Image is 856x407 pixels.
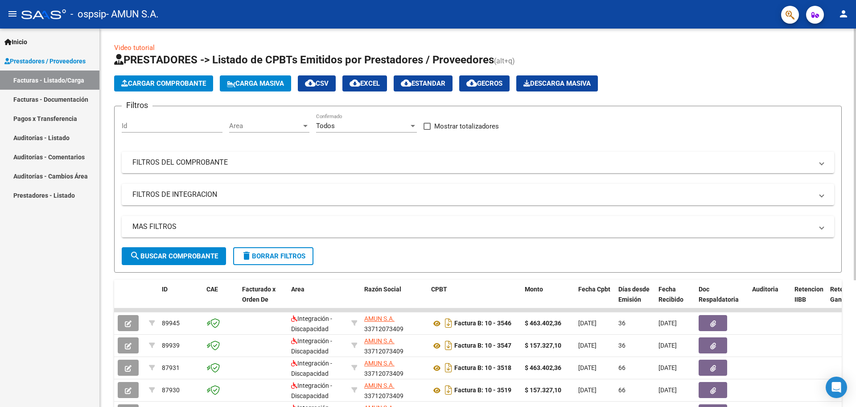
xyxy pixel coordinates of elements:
[364,381,424,399] div: 33712073409
[130,250,140,261] mat-icon: search
[291,382,332,399] span: Integración - Discapacidad
[578,342,597,349] span: [DATE]
[525,364,561,371] strong: $ 463.402,36
[658,320,677,327] span: [DATE]
[361,280,428,319] datatable-header-cell: Razón Social
[342,75,387,91] button: EXCEL
[162,364,180,371] span: 87931
[578,386,597,394] span: [DATE]
[162,320,180,327] span: 89945
[132,190,813,199] mat-panel-title: FILTROS DE INTEGRACION
[658,342,677,349] span: [DATE]
[121,79,206,87] span: Cargar Comprobante
[241,250,252,261] mat-icon: delete
[575,280,615,319] datatable-header-cell: Fecha Cpbt
[106,4,159,24] span: - AMUN S.A.
[431,286,447,293] span: CPBT
[229,122,301,130] span: Area
[618,364,626,371] span: 66
[618,342,626,349] span: 36
[350,79,380,87] span: EXCEL
[364,358,424,377] div: 33712073409
[443,338,454,353] i: Descargar documento
[655,280,695,319] datatable-header-cell: Fecha Recibido
[122,216,834,237] mat-expansion-panel-header: MAS FILTROS
[233,247,313,265] button: Borrar Filtros
[618,286,650,303] span: Días desde Emisión
[459,75,510,91] button: Gecros
[364,286,401,293] span: Razón Social
[443,316,454,330] i: Descargar documento
[364,360,395,367] span: AMUN S.A.
[454,320,511,327] strong: Factura B: 10 - 3546
[521,280,575,319] datatable-header-cell: Monto
[578,364,597,371] span: [DATE]
[838,8,849,19] mat-icon: person
[523,79,591,87] span: Descarga Masiva
[695,280,749,319] datatable-header-cell: Doc Respaldatoria
[70,4,106,24] span: - ospsip
[466,78,477,88] mat-icon: cloud_download
[578,286,610,293] span: Fecha Cpbt
[206,286,218,293] span: CAE
[291,337,332,355] span: Integración - Discapacidad
[525,386,561,394] strong: $ 157.327,10
[401,78,412,88] mat-icon: cloud_download
[288,280,348,319] datatable-header-cell: Area
[364,336,424,355] div: 33712073409
[749,280,791,319] datatable-header-cell: Auditoria
[203,280,239,319] datatable-header-cell: CAE
[516,75,598,91] button: Descarga Masiva
[525,320,561,327] strong: $ 463.402,36
[791,280,827,319] datatable-header-cell: Retencion IIBB
[305,79,329,87] span: CSV
[305,78,316,88] mat-icon: cloud_download
[454,342,511,349] strong: Factura B: 10 - 3547
[443,361,454,375] i: Descargar documento
[494,57,515,65] span: (alt+q)
[364,315,395,322] span: AMUN S.A.
[443,383,454,397] i: Descargar documento
[158,280,203,319] datatable-header-cell: ID
[114,54,494,66] span: PRESTADORES -> Listado de CPBTs Emitidos por Prestadores / Proveedores
[291,315,332,332] span: Integración - Discapacidad
[525,342,561,349] strong: $ 157.327,10
[364,314,424,332] div: 33712073409
[466,79,502,87] span: Gecros
[578,320,597,327] span: [DATE]
[364,382,395,389] span: AMUN S.A.
[242,286,276,303] span: Facturado x Orden De
[132,222,813,232] mat-panel-title: MAS FILTROS
[658,286,683,303] span: Fecha Recibido
[752,286,778,293] span: Auditoria
[227,79,284,87] span: Carga Masiva
[162,342,180,349] span: 89939
[122,152,834,173] mat-expansion-panel-header: FILTROS DEL COMPROBANTE
[291,360,332,377] span: Integración - Discapacidad
[794,286,823,303] span: Retencion IIBB
[516,75,598,91] app-download-masive: Descarga masiva de comprobantes (adjuntos)
[220,75,291,91] button: Carga Masiva
[4,56,86,66] span: Prestadores / Proveedores
[241,252,305,260] span: Borrar Filtros
[130,252,218,260] span: Buscar Comprobante
[316,122,335,130] span: Todos
[350,78,360,88] mat-icon: cloud_download
[114,75,213,91] button: Cargar Comprobante
[298,75,336,91] button: CSV
[364,337,395,345] span: AMUN S.A.
[401,79,445,87] span: Estandar
[618,320,626,327] span: 36
[132,158,813,167] mat-panel-title: FILTROS DEL COMPROBANTE
[239,280,288,319] datatable-header-cell: Facturado x Orden De
[122,99,152,112] h3: Filtros
[291,286,305,293] span: Area
[162,286,168,293] span: ID
[428,280,521,319] datatable-header-cell: CPBT
[454,365,511,372] strong: Factura B: 10 - 3518
[658,364,677,371] span: [DATE]
[394,75,453,91] button: Estandar
[7,8,18,19] mat-icon: menu
[434,121,499,132] span: Mostrar totalizadores
[525,286,543,293] span: Monto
